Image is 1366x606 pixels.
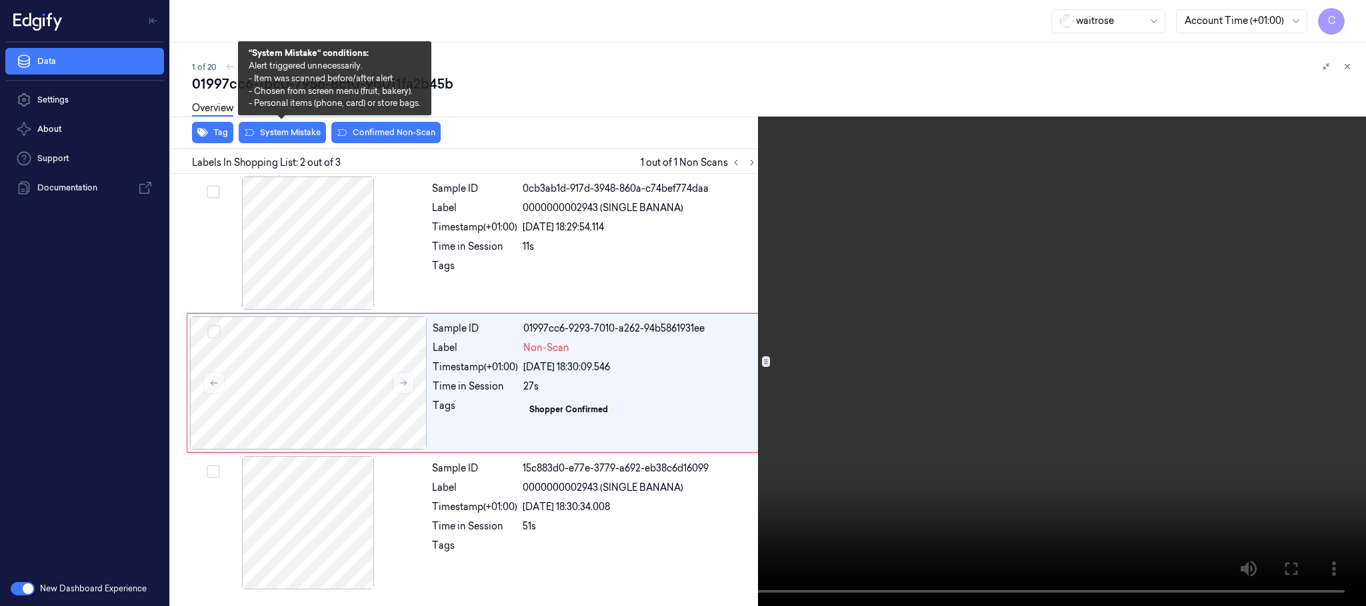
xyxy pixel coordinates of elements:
[433,380,518,394] div: Time in Session
[523,380,757,394] div: 27s
[433,341,518,355] div: Label
[192,156,341,170] span: Labels In Shopping List: 2 out of 3
[523,519,757,533] div: 51s
[192,61,217,73] span: 1 of 20
[239,122,326,143] button: System Mistake
[523,341,569,355] span: Non-Scan
[433,322,518,336] div: Sample ID
[432,500,517,514] div: Timestamp (+01:00)
[523,240,757,254] div: 11s
[432,539,517,560] div: Tags
[523,360,757,374] div: [DATE] 18:30:09.546
[143,10,164,31] button: Toggle Navigation
[5,87,164,113] a: Settings
[433,360,518,374] div: Timestamp (+01:00)
[523,201,683,215] span: 0000000002943 (SINGLE BANANA)
[5,145,164,172] a: Support
[207,465,220,478] button: Select row
[5,174,164,201] a: Documentation
[1318,8,1345,35] button: C
[641,154,760,170] span: 1 out of 1 Non Scans
[192,122,233,143] button: Tag
[207,325,221,338] button: Select row
[432,240,517,254] div: Time in Session
[331,122,441,143] button: Confirmed Non-Scan
[523,322,757,336] div: 01997cc6-9293-7010-a262-94b5861931ee
[192,101,233,117] a: Overview
[523,461,757,475] div: 15c883d0-e77e-3779-a692-eb38c6d16099
[529,404,608,416] div: Shopper Confirmed
[5,48,164,75] a: Data
[432,259,517,280] div: Tags
[432,182,517,196] div: Sample ID
[432,481,517,495] div: Label
[523,500,757,514] div: [DATE] 18:30:34.008
[432,461,517,475] div: Sample ID
[433,399,518,420] div: Tags
[523,481,683,495] span: 0000000002943 (SINGLE BANANA)
[207,185,220,198] button: Select row
[432,220,517,234] div: Timestamp (+01:00)
[523,220,757,234] div: [DATE] 18:29:54.114
[432,201,517,215] div: Label
[432,519,517,533] div: Time in Session
[5,116,164,143] button: About
[523,182,757,196] div: 0cb3ab1d-917d-3948-860a-c74bef774daa
[192,75,1355,93] div: 01997cc6-1bc0-7956-8cf0-9d011fa2b45b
